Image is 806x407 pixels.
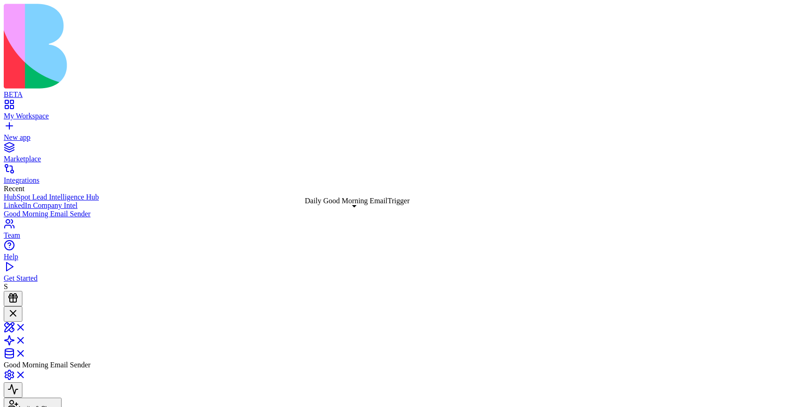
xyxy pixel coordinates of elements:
a: Marketplace [4,146,802,163]
a: New app [4,125,802,142]
span: S [4,283,8,290]
a: HubSpot Lead Intelligence Hub [4,193,802,201]
img: logo [4,4,379,89]
div: Help [4,253,802,261]
a: My Workspace [4,103,802,120]
a: BETA [4,82,802,99]
a: Team [4,223,802,240]
div: My Workspace [4,112,802,120]
span: Good Morning Email Sender [4,361,90,369]
span: Recent [4,185,24,193]
a: Good Morning Email Sender [4,210,802,218]
div: Integrations [4,176,802,185]
div: Marketplace [4,155,802,163]
a: LinkedIn Company Intel [4,201,802,210]
a: Get Started [4,266,802,283]
div: Team [4,231,802,240]
a: Integrations [4,168,802,185]
div: Daily Good Morning EmailTrigger [305,197,410,205]
div: BETA [4,90,802,99]
div: New app [4,133,802,142]
div: Get Started [4,274,802,283]
a: Help [4,244,802,261]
